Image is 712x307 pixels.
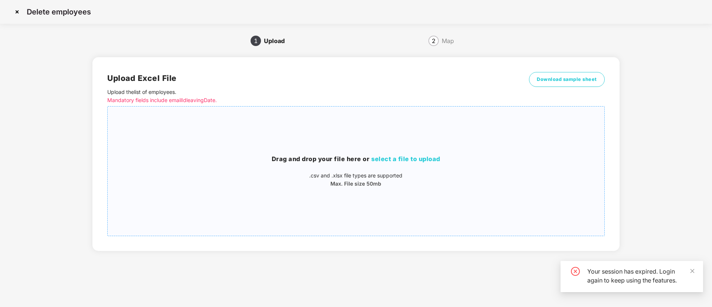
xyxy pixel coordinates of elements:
span: Drag and drop your file here orselect a file to upload.csv and .xlsx file types are supportedMax.... [108,107,604,236]
div: Your session has expired. Login again to keep using the features. [587,267,694,285]
span: 2 [432,38,435,44]
img: svg+xml;base64,PHN2ZyBpZD0iQ3Jvc3MtMzJ4MzIiIHhtbG5zPSJodHRwOi8vd3d3LnczLm9yZy8yMDAwL3N2ZyIgd2lkdG... [11,6,23,18]
div: Map [442,35,454,47]
h2: Upload Excel File [107,72,501,84]
span: select a file to upload [371,155,440,163]
button: Download sample sheet [529,72,605,87]
span: close-circle [571,267,580,276]
p: Mandatory fields include emailId leavingDate. [107,96,501,104]
h3: Drag and drop your file here or [108,154,604,164]
span: 1 [254,38,258,44]
div: Upload [264,35,291,47]
p: .csv and .xlsx file types are supported [108,172,604,180]
p: Max. File size 50mb [108,180,604,188]
p: Upload the list of employees . [107,88,501,104]
span: close [690,268,695,274]
span: Download sample sheet [537,76,597,83]
p: Delete employees [27,7,91,16]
